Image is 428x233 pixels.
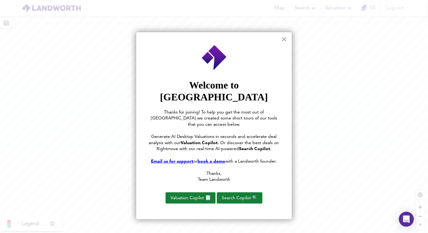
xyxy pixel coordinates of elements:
[226,159,277,164] span: with a Landworth founder.
[181,141,218,145] strong: Valuation Copilot
[149,109,279,128] p: Thanks for joining! To help you get the most out of [GEOGRAPHIC_DATA] we created some short tours...
[157,141,281,151] span: . Or discover the best deals on Rightmove with our real-time AI-powered
[281,34,287,44] button: Close
[151,159,194,164] a: Email us for support
[149,177,279,183] p: Team Landworth
[149,171,279,177] p: Thanks,
[194,159,198,164] span: or
[149,134,278,145] span: Generate AI Desktop Valuations in seconds and accelerate deal analysis with our
[217,192,262,204] button: Search Copilot 🔍
[149,79,279,103] p: Welcome to [GEOGRAPHIC_DATA]
[239,147,270,151] strong: Search Copilot
[399,212,414,227] div: Open Intercom Messenger
[270,147,271,151] span: .
[198,159,226,164] a: book a demo
[166,192,216,204] button: Valuation Copilot 📃
[201,45,227,71] img: Employee Photo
